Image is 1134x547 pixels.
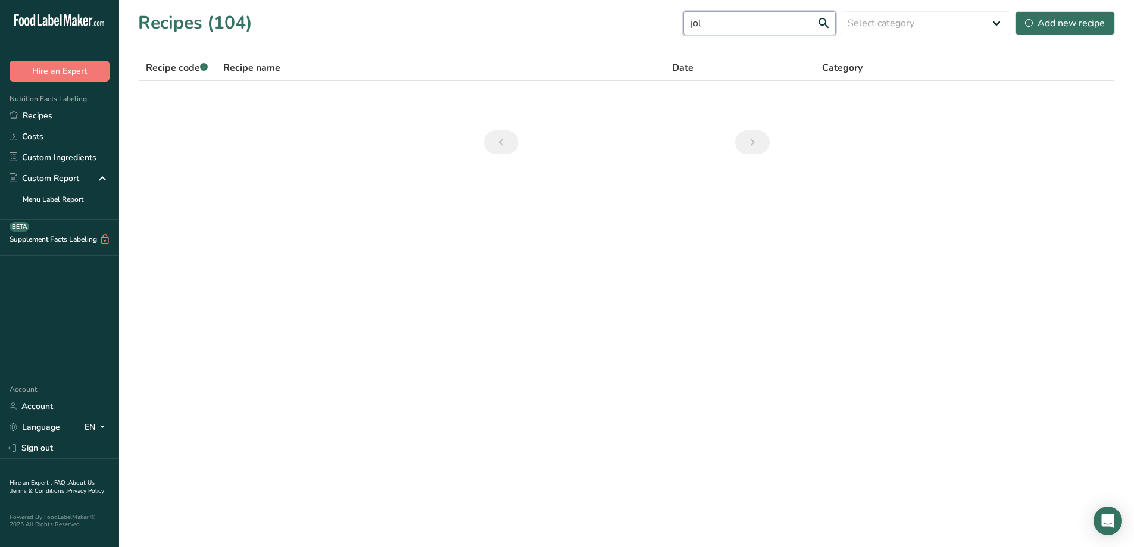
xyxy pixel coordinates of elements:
[54,479,68,487] a: FAQ .
[10,417,60,437] a: Language
[10,479,52,487] a: Hire an Expert .
[10,61,110,82] button: Hire an Expert
[146,61,208,74] span: Recipe code
[138,10,252,36] h1: Recipes (104)
[223,61,280,75] span: Recipe name
[10,172,79,185] div: Custom Report
[10,487,67,495] a: Terms & Conditions .
[1025,16,1105,30] div: Add new recipe
[1015,11,1115,35] button: Add new recipe
[672,61,693,75] span: Date
[683,11,836,35] input: Search for recipe
[10,514,110,528] div: Powered By FoodLabelMaker © 2025 All Rights Reserved
[822,61,863,75] span: Category
[67,487,104,495] a: Privacy Policy
[735,130,770,154] a: Next page
[484,130,518,154] a: Previous page
[10,222,29,232] div: BETA
[85,420,110,435] div: EN
[1094,507,1122,535] div: Open Intercom Messenger
[10,479,95,495] a: About Us .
